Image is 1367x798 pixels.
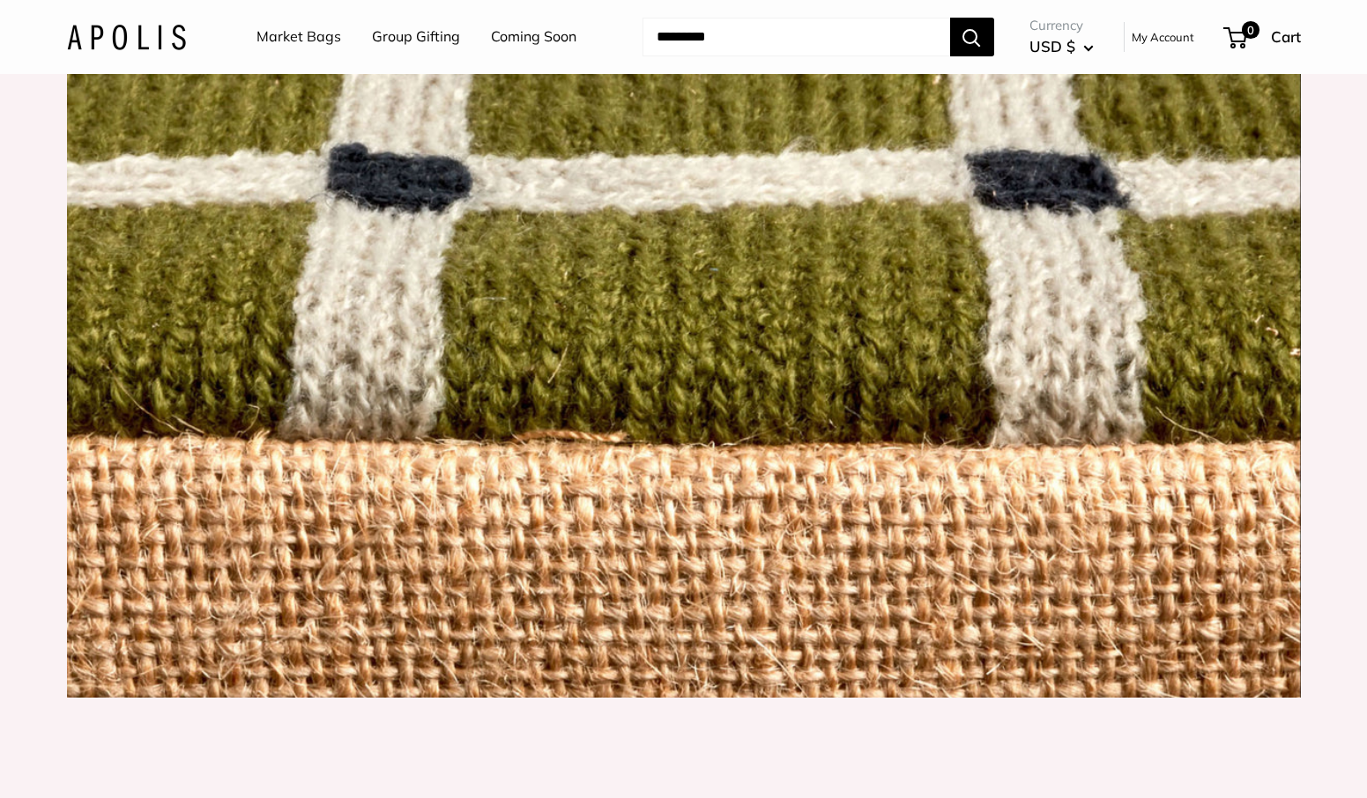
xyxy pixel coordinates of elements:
img: Apolis [67,24,186,49]
a: Group Gifting [372,24,460,50]
span: Currency [1029,13,1094,38]
a: Market Bags [256,24,341,50]
a: Coming Soon [491,24,576,50]
span: 0 [1241,21,1259,39]
a: 0 Cart [1225,23,1301,51]
button: USD $ [1029,33,1094,61]
a: My Account [1132,26,1194,48]
button: Search [950,18,994,56]
span: Cart [1271,27,1301,46]
span: USD $ [1029,37,1075,55]
input: Search... [643,18,950,56]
